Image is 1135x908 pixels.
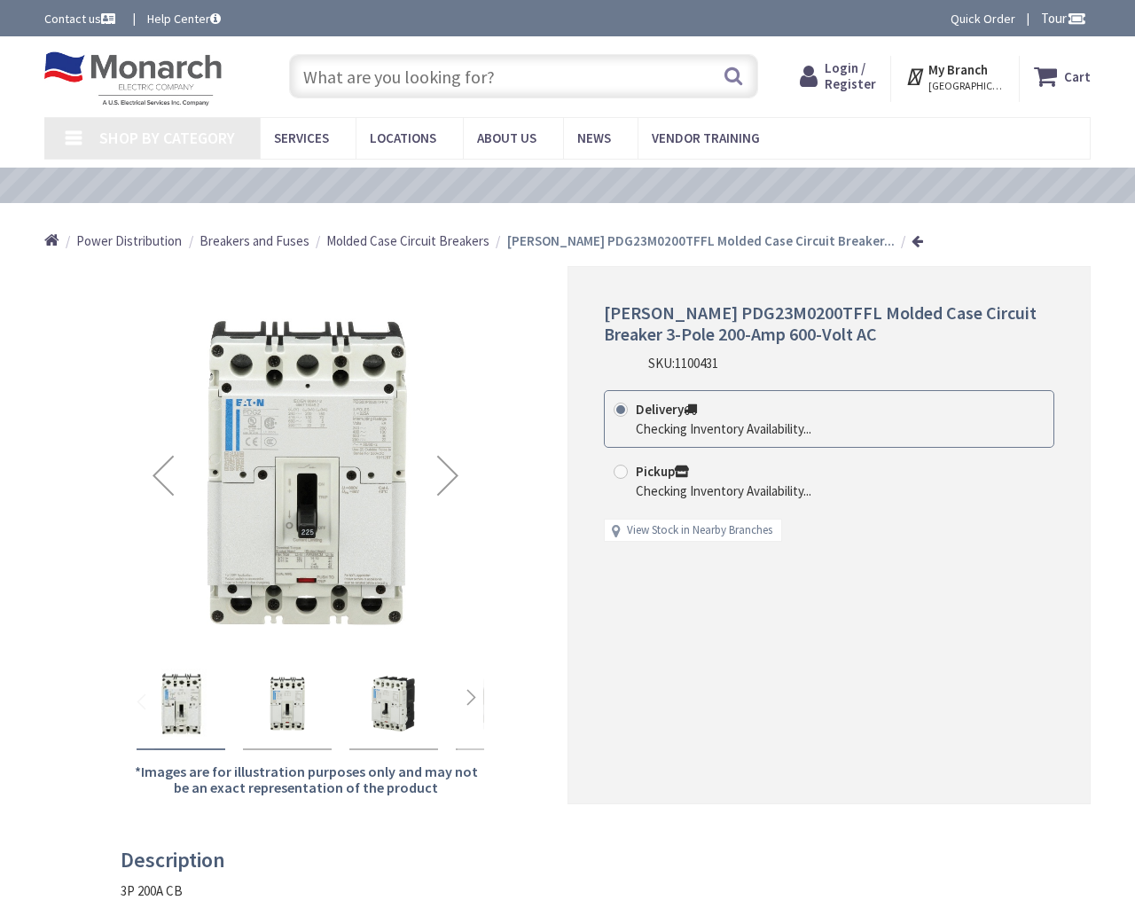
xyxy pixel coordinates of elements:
span: [GEOGRAPHIC_DATA], [GEOGRAPHIC_DATA] [928,79,1004,93]
h5: *Images are for illustration purposes only and may not be an exact representation of the product [128,764,483,795]
div: Checking Inventory Availability... [636,419,811,438]
div: Checking Inventory Availability... [636,481,811,500]
img: Monarch Electric Company [44,51,222,106]
div: Next [458,653,484,750]
div: Next [412,297,483,653]
span: [PERSON_NAME] PDG23M0200TFFL Molded Case Circuit Breaker 3-Pole 200-Amp 600-Volt AC [604,301,1037,345]
img: Eaton PDG23M0200TFFL Molded Case Circuit Breaker 3-Pole 200-Amp 600-Volt AC [145,669,216,740]
h3: Description [121,849,1001,872]
span: 1100431 [675,355,718,372]
span: Breakers and Fuses [200,232,309,249]
a: Help Center [147,10,221,27]
input: What are you looking for? [289,54,758,98]
a: Contact us [44,10,119,27]
div: Eaton PDG23M0200TFFL Molded Case Circuit Breaker 3-Pole 200-Amp 600-Volt AC [456,660,544,750]
strong: Cart [1064,60,1091,92]
span: Services [274,129,329,146]
div: Previous [128,297,199,653]
img: Eaton PDG23M0200TFFL Molded Case Circuit Breaker 3-Pole 200-Amp 600-Volt AC [129,297,484,653]
span: News [577,129,611,146]
div: My Branch [GEOGRAPHIC_DATA], [GEOGRAPHIC_DATA] [905,60,1004,92]
div: Eaton PDG23M0200TFFL Molded Case Circuit Breaker 3-Pole 200-Amp 600-Volt AC [137,660,225,750]
div: 3P 200A CB [121,881,1001,900]
span: Vendor Training [652,129,760,146]
a: Molded Case Circuit Breakers [326,231,489,250]
span: Locations [370,129,436,146]
span: Login / Register [825,59,876,92]
span: Molded Case Circuit Breakers [326,232,489,249]
a: VIEW OUR VIDEO TRAINING LIBRARY [399,176,708,196]
strong: [PERSON_NAME] PDG23M0200TFFL Molded Case Circuit Breaker... [507,232,895,249]
span: Power Distribution [76,232,182,249]
span: Tour [1041,10,1086,27]
a: Cart [1034,60,1091,92]
strong: Pickup [636,463,689,480]
div: Eaton PDG23M0200TFFL Molded Case Circuit Breaker 3-Pole 200-Amp 600-Volt AC [243,660,332,750]
img: Eaton PDG23M0200TFFL Molded Case Circuit Breaker 3-Pole 200-Amp 600-Volt AC [252,669,323,740]
strong: My Branch [928,61,988,78]
a: Quick Order [951,10,1015,27]
a: Power Distribution [76,231,182,250]
a: Login / Register [800,60,876,92]
strong: Delivery [636,401,697,418]
img: Eaton PDG23M0200TFFL Molded Case Circuit Breaker 3-Pole 200-Amp 600-Volt AC [358,669,429,740]
a: View Stock in Nearby Branches [627,522,772,539]
div: Eaton PDG23M0200TFFL Molded Case Circuit Breaker 3-Pole 200-Amp 600-Volt AC [349,660,438,750]
a: Breakers and Fuses [200,231,309,250]
span: About Us [477,129,536,146]
div: SKU: [648,354,718,372]
span: Shop By Category [99,128,235,148]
